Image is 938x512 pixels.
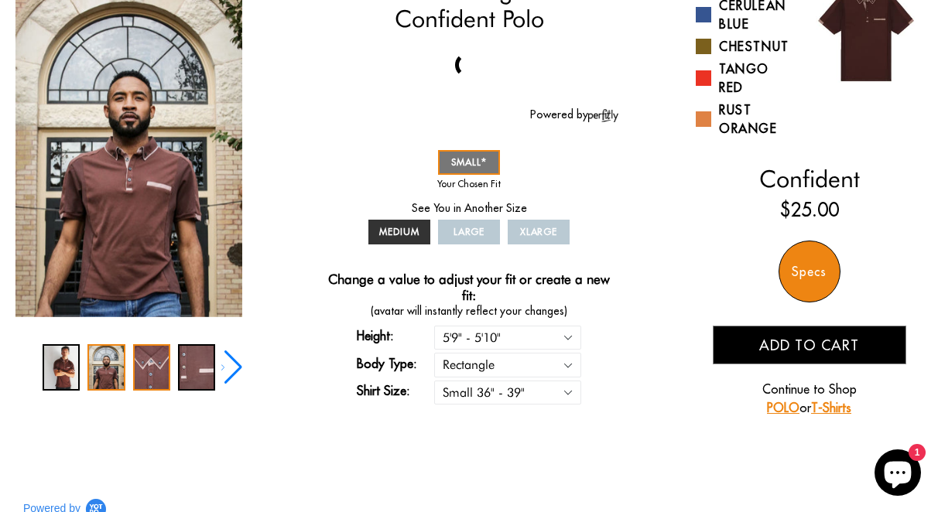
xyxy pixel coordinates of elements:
a: T-Shirts [811,400,851,415]
label: Height: [357,326,434,345]
span: Add to cart [759,336,859,354]
a: LARGE [438,220,500,244]
span: XLARGE [520,226,558,237]
a: SMALL [438,150,500,175]
a: Powered by [530,108,619,121]
label: Body Type: [357,354,434,373]
button: Add to cart [713,326,906,364]
div: Specs [779,241,840,302]
a: XLARGE [508,220,570,244]
label: Shirt Size: [357,381,434,400]
span: MEDIUM [379,226,419,237]
a: Tango Red [696,60,798,97]
span: SMALL [451,156,487,168]
span: (avatar will instantly reflect your changes) [320,303,619,319]
a: MEDIUM [368,220,430,244]
div: 2 / 5 [87,344,125,391]
p: Continue to Shop or [713,380,906,417]
span: LARGE [454,226,485,237]
h4: Change a value to adjust your fit or create a new fit: [320,271,619,303]
inbox-online-store-chat: Shopify online store chat [870,449,926,500]
ins: $25.00 [780,196,839,224]
a: POLO [767,400,799,415]
div: 1 / 5 [43,344,80,391]
a: Rust Orange [696,101,798,138]
div: Next slide [221,350,242,384]
div: 3 / 5 [133,344,170,391]
img: perfitly-logo_73ae6c82-e2e3-4a36-81b1-9e913f6ac5a1.png [588,109,619,122]
h2: Confident [696,165,923,193]
div: 4 / 5 [178,344,215,391]
a: Chestnut [696,37,798,56]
